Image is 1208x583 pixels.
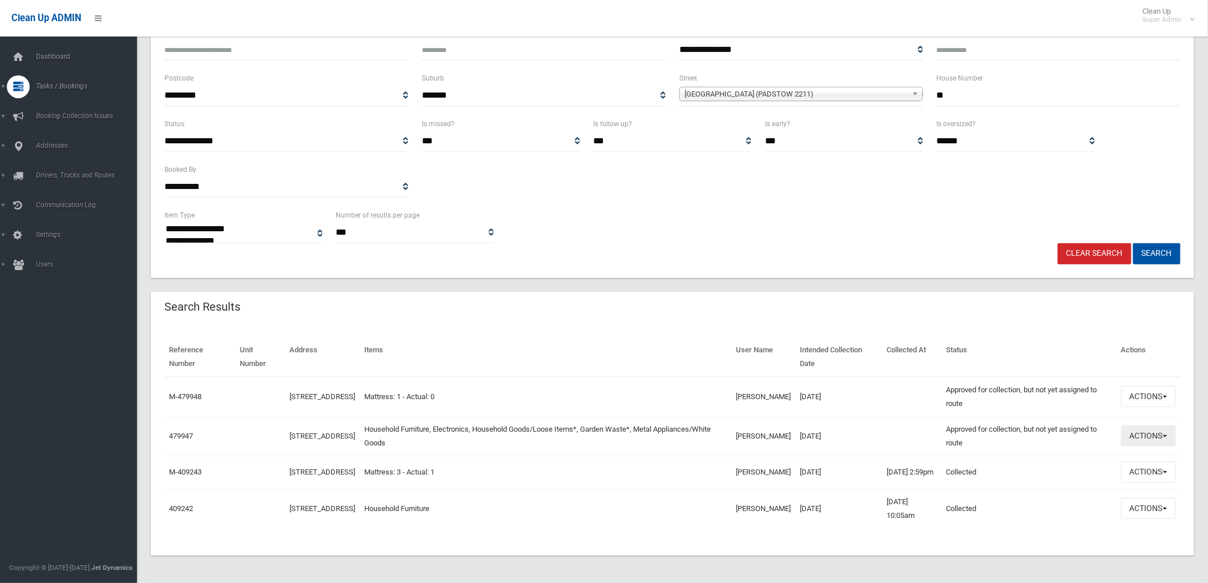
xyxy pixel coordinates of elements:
a: [STREET_ADDRESS] [289,432,355,440]
label: Street [679,72,697,85]
label: Number of results per page [336,209,420,222]
th: Address [285,337,360,377]
td: [PERSON_NAME] [731,377,795,417]
span: Copyright © [DATE]-[DATE] [9,564,90,572]
td: [DATE] 2:59pm [882,456,941,489]
td: Approved for collection, but not yet assigned to route [941,377,1117,417]
span: [GEOGRAPHIC_DATA] (PADSTOW 2211) [684,87,908,101]
th: Items [360,337,731,377]
th: Actions [1117,337,1181,377]
small: Super Admin [1143,15,1182,24]
label: Postcode [164,72,194,85]
td: Household Furniture, Electronics, Household Goods/Loose Items*, Garden Waste*, Metal Appliances/W... [360,416,731,456]
button: Actions [1121,498,1176,519]
td: Mattress: 1 - Actual: 0 [360,377,731,417]
button: Actions [1121,425,1176,447]
td: [PERSON_NAME] [731,489,795,528]
button: Actions [1121,386,1176,407]
td: [PERSON_NAME] [731,456,795,489]
td: Mattress: 3 - Actual: 1 [360,456,731,489]
button: Search [1133,243,1181,264]
th: User Name [731,337,795,377]
label: Is follow up? [594,118,633,130]
td: [DATE] [795,416,882,456]
a: 479947 [169,432,193,440]
span: Settings [33,231,147,239]
td: [DATE] [795,377,882,417]
a: [STREET_ADDRESS] [289,392,355,401]
label: Is missed? [422,118,454,130]
span: Drivers, Trucks and Routes [33,171,147,179]
td: Household Furniture [360,489,731,528]
span: Clean Up ADMIN [11,13,81,23]
span: Tasks / Bookings [33,82,147,90]
td: [PERSON_NAME] [731,416,795,456]
span: Clean Up [1137,7,1194,24]
label: Is oversized? [937,118,976,130]
th: Status [941,337,1117,377]
a: Clear Search [1058,243,1132,264]
a: [STREET_ADDRESS] [289,504,355,513]
label: Suburb [422,72,444,85]
label: House Number [937,72,984,85]
button: Actions [1121,462,1176,483]
label: Status [164,118,184,130]
a: 409242 [169,504,193,513]
th: Collected At [882,337,941,377]
span: Users [33,260,147,268]
span: Booking Collection Issues [33,112,147,120]
td: [DATE] 10:05am [882,489,941,528]
span: Communication Log [33,201,147,209]
a: M-479948 [169,392,202,401]
td: Approved for collection, but not yet assigned to route [941,416,1117,456]
a: [STREET_ADDRESS] [289,468,355,476]
label: Booked By [164,163,196,176]
th: Intended Collection Date [795,337,882,377]
td: [DATE] [795,489,882,528]
label: Is early? [765,118,790,130]
label: Item Type [164,209,195,222]
td: Collected [941,456,1117,489]
span: Dashboard [33,53,147,61]
header: Search Results [151,296,254,318]
strong: Jet Dynamics [91,564,132,572]
th: Reference Number [164,337,235,377]
th: Unit Number [235,337,285,377]
td: [DATE] [795,456,882,489]
a: M-409243 [169,468,202,476]
td: Collected [941,489,1117,528]
span: Addresses [33,142,147,150]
